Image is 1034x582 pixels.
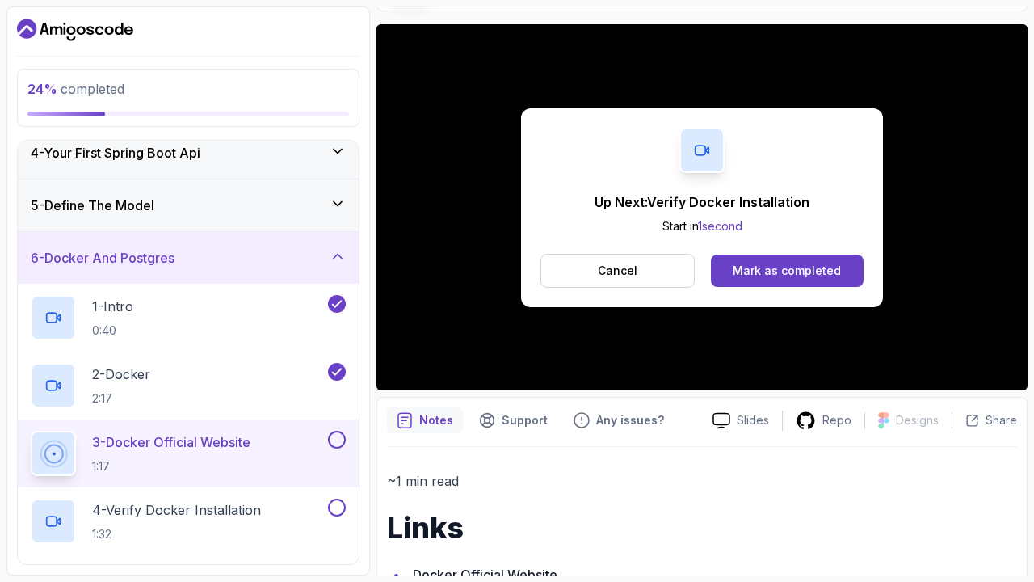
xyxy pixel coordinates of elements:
[595,192,809,212] p: Up Next: Verify Docker Installation
[31,431,346,476] button: 3-Docker Official Website1:17
[502,412,548,428] p: Support
[31,196,154,215] h3: 5 - Define The Model
[18,232,359,284] button: 6-Docker And Postgres
[564,407,674,433] button: Feedback button
[733,263,841,279] div: Mark as completed
[387,470,1017,492] p: ~1 min read
[31,143,200,162] h3: 4 - Your First Spring Boot Api
[387,512,1017,544] h1: Links
[27,81,57,97] span: 24 %
[986,412,1017,428] p: Share
[18,127,359,179] button: 4-Your First Spring Boot Api
[27,81,124,97] span: completed
[387,407,463,433] button: notes button
[18,179,359,231] button: 5-Define The Model
[92,390,150,407] p: 2:17
[896,412,939,428] p: Designs
[540,254,695,288] button: Cancel
[92,432,250,452] p: 3 - Docker Official Website
[92,500,261,520] p: 4 - Verify Docker Installation
[822,412,851,428] p: Repo
[952,412,1017,428] button: Share
[711,255,864,287] button: Mark as completed
[92,297,133,316] p: 1 - Intro
[419,412,453,428] p: Notes
[469,407,557,433] button: Support button
[92,458,250,474] p: 1:17
[737,412,769,428] p: Slides
[31,363,346,408] button: 2-Docker2:17
[31,499,346,544] button: 4-Verify Docker Installation1:32
[17,17,133,43] a: Dashboard
[92,526,261,542] p: 1:32
[598,263,637,279] p: Cancel
[31,295,346,340] button: 1-Intro0:40
[783,411,864,431] a: Repo
[376,24,1028,390] iframe: 3 - DOcker Official Website
[698,219,742,233] span: 1 second
[596,412,664,428] p: Any issues?
[92,365,150,384] p: 2 - Docker
[595,218,809,234] p: Start in
[700,412,782,429] a: Slides
[31,248,174,268] h3: 6 - Docker And Postgres
[92,323,133,339] p: 0:40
